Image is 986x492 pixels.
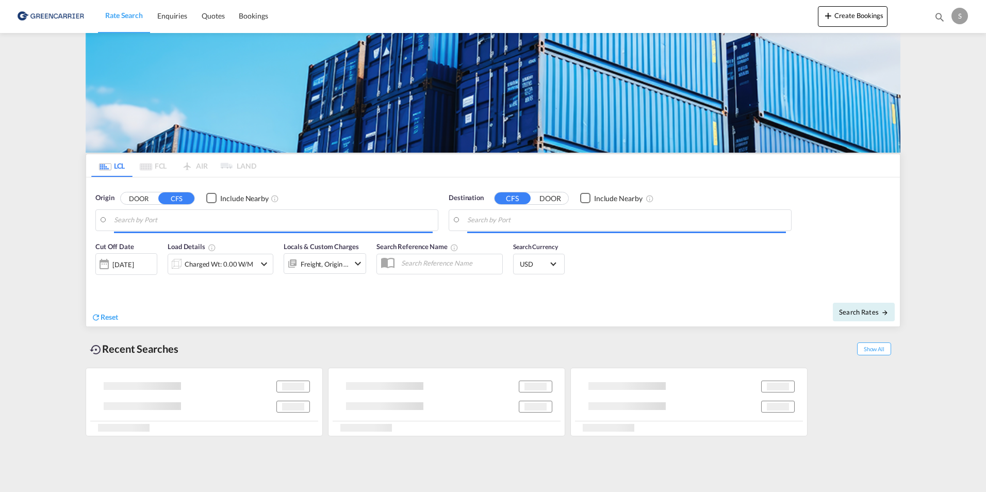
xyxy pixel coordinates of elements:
[934,11,945,27] div: icon-magnify
[86,337,183,360] div: Recent Searches
[519,256,559,271] md-select: Select Currency: $ USDUnited States Dollar
[301,257,349,271] div: Freight Origin Destination
[271,194,279,203] md-icon: Unchecked: Ignores neighbouring ports when fetching rates.Checked : Includes neighbouring ports w...
[220,193,269,204] div: Include Nearby
[95,253,157,275] div: [DATE]
[91,154,133,177] md-tab-item: LCL
[90,343,102,356] md-icon: icon-backup-restore
[818,6,888,27] button: icon-plus 400-fgCreate Bookings
[86,33,900,153] img: GreenCarrierFCL_LCL.png
[934,11,945,23] md-icon: icon-magnify
[105,11,143,20] span: Rate Search
[239,11,268,20] span: Bookings
[467,212,786,228] input: Search by Port
[857,342,891,355] span: Show All
[206,193,269,204] md-checkbox: Checkbox No Ink
[450,243,458,252] md-icon: Your search will be saved by the below given name
[86,177,900,326] div: Origin DOOR CFS Checkbox No InkUnchecked: Ignores neighbouring ports when fetching rates.Checked ...
[594,193,643,204] div: Include Nearby
[284,253,366,274] div: Freight Origin Destinationicon-chevron-down
[185,257,253,271] div: Charged Wt: 0.00 W/M
[91,313,101,322] md-icon: icon-refresh
[881,309,889,316] md-icon: icon-arrow-right
[822,9,834,22] md-icon: icon-plus 400-fg
[158,192,194,204] button: CFS
[513,243,558,251] span: Search Currency
[202,11,224,20] span: Quotes
[951,8,968,24] div: S
[91,312,118,323] div: icon-refreshReset
[114,212,433,228] input: Search by Port
[532,192,568,204] button: DOOR
[352,257,364,270] md-icon: icon-chevron-down
[258,258,270,270] md-icon: icon-chevron-down
[95,193,114,203] span: Origin
[449,193,484,203] span: Destination
[168,242,216,251] span: Load Details
[646,194,654,203] md-icon: Unchecked: Ignores neighbouring ports when fetching rates.Checked : Includes neighbouring ports w...
[520,259,549,269] span: USD
[157,11,187,20] span: Enquiries
[495,192,531,204] button: CFS
[284,242,359,251] span: Locals & Custom Charges
[839,308,889,316] span: Search Rates
[112,260,134,269] div: [DATE]
[121,192,157,204] button: DOOR
[101,313,118,321] span: Reset
[95,274,103,288] md-datepicker: Select
[168,254,273,274] div: Charged Wt: 0.00 W/Micon-chevron-down
[15,5,85,28] img: b0b18ec08afe11efb1d4932555f5f09d.png
[208,243,216,252] md-icon: Chargeable Weight
[580,193,643,204] md-checkbox: Checkbox No Ink
[95,242,134,251] span: Cut Off Date
[376,242,458,251] span: Search Reference Name
[833,303,895,321] button: Search Ratesicon-arrow-right
[396,255,502,271] input: Search Reference Name
[91,154,256,177] md-pagination-wrapper: Use the left and right arrow keys to navigate between tabs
